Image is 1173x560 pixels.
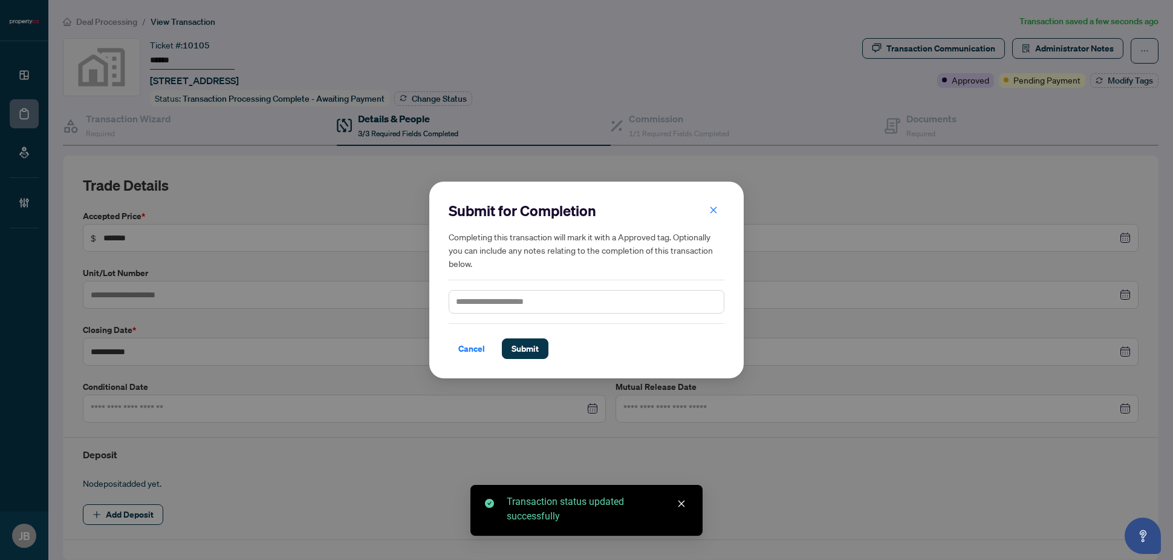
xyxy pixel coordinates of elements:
[485,499,494,508] span: check-circle
[449,230,724,270] h5: Completing this transaction will mark it with a Approved tag. Optionally you can include any note...
[458,339,485,358] span: Cancel
[675,497,688,510] a: Close
[502,338,548,359] button: Submit
[677,499,686,508] span: close
[512,339,539,358] span: Submit
[449,338,495,359] button: Cancel
[1125,518,1161,554] button: Open asap
[507,495,688,524] div: Transaction status updated successfully
[449,201,724,220] h2: Submit for Completion
[709,206,718,214] span: close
